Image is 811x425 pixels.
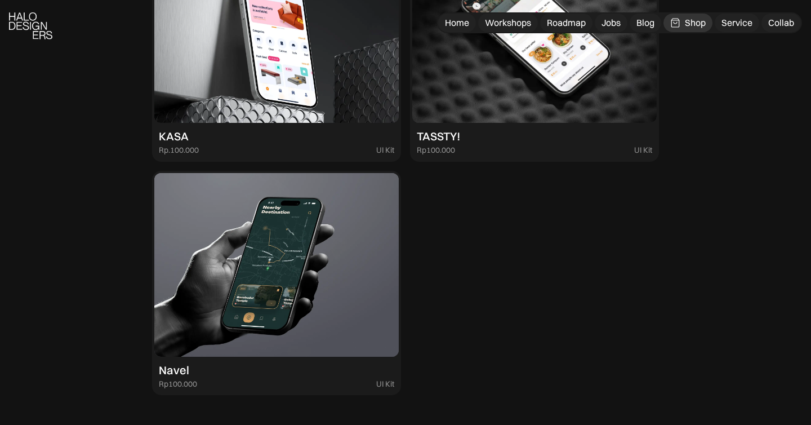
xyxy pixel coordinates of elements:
[761,14,801,32] a: Collab
[485,17,531,29] div: Workshops
[547,17,586,29] div: Roadmap
[376,379,394,389] div: UI Kit
[540,14,592,32] a: Roadmap
[159,379,197,389] div: Rp100.000
[438,14,476,32] a: Home
[630,14,661,32] a: Blog
[595,14,627,32] a: Jobs
[768,17,794,29] div: Collab
[445,17,469,29] div: Home
[159,130,189,143] div: KASA
[663,14,712,32] a: Shop
[634,145,652,155] div: UI Kit
[721,17,752,29] div: Service
[159,145,199,155] div: Rp.100.000
[417,145,455,155] div: Rp100.000
[601,17,621,29] div: Jobs
[417,130,460,143] div: TASSTY!
[685,17,706,29] div: Shop
[478,14,538,32] a: Workshops
[636,17,654,29] div: Blog
[376,145,394,155] div: UI Kit
[159,364,189,377] div: Navel
[715,14,759,32] a: Service
[152,171,401,395] a: NavelRp100.000UI Kit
